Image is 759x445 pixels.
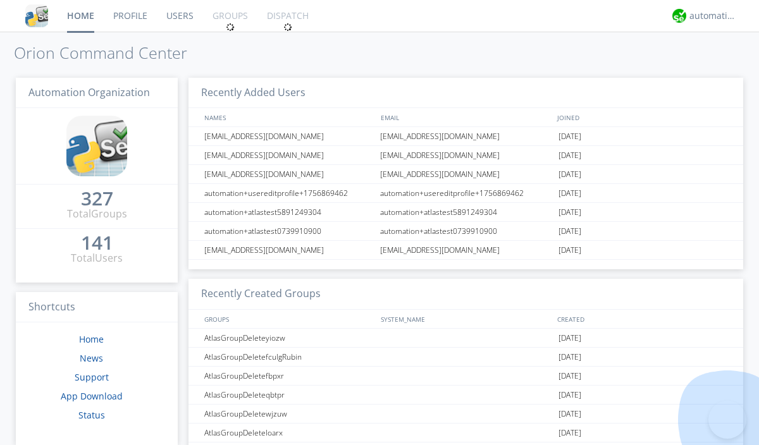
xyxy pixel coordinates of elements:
[558,146,581,165] span: [DATE]
[66,116,127,176] img: cddb5a64eb264b2086981ab96f4c1ba7
[558,203,581,222] span: [DATE]
[377,222,555,240] div: automation+atlastest0739910900
[377,203,555,221] div: automation+atlastest5891249304
[558,329,581,348] span: [DATE]
[201,329,376,347] div: AtlasGroupDeleteyiozw
[188,184,743,203] a: automation+usereditprofile+1756869462automation+usereditprofile+1756869462[DATE]
[558,127,581,146] span: [DATE]
[188,329,743,348] a: AtlasGroupDeleteyiozw[DATE]
[201,310,374,328] div: GROUPS
[689,9,737,22] div: automation+atlas
[188,279,743,310] h3: Recently Created Groups
[201,241,376,259] div: [EMAIL_ADDRESS][DOMAIN_NAME]
[61,390,123,402] a: App Download
[558,424,581,442] span: [DATE]
[188,146,743,165] a: [EMAIL_ADDRESS][DOMAIN_NAME][EMAIL_ADDRESS][DOMAIN_NAME][DATE]
[201,386,376,404] div: AtlasGroupDeleteqbtpr
[201,127,376,145] div: [EMAIL_ADDRESS][DOMAIN_NAME]
[558,405,581,424] span: [DATE]
[81,192,113,205] div: 327
[78,409,105,421] a: Status
[188,165,743,184] a: [EMAIL_ADDRESS][DOMAIN_NAME][EMAIL_ADDRESS][DOMAIN_NAME][DATE]
[201,108,374,126] div: NAMES
[201,203,376,221] div: automation+atlastest5891249304
[377,184,555,202] div: automation+usereditprofile+1756869462
[188,348,743,367] a: AtlasGroupDeletefculgRubin[DATE]
[377,241,555,259] div: [EMAIL_ADDRESS][DOMAIN_NAME]
[80,352,103,364] a: News
[67,207,127,221] div: Total Groups
[81,192,113,207] a: 327
[558,348,581,367] span: [DATE]
[201,165,376,183] div: [EMAIL_ADDRESS][DOMAIN_NAME]
[201,405,376,423] div: AtlasGroupDeletewjzuw
[81,236,113,251] a: 141
[558,367,581,386] span: [DATE]
[188,78,743,109] h3: Recently Added Users
[188,367,743,386] a: AtlasGroupDeletefbpxr[DATE]
[554,108,731,126] div: JOINED
[188,241,743,260] a: [EMAIL_ADDRESS][DOMAIN_NAME][EMAIL_ADDRESS][DOMAIN_NAME][DATE]
[25,4,48,27] img: cddb5a64eb264b2086981ab96f4c1ba7
[558,241,581,260] span: [DATE]
[226,23,235,32] img: spin.svg
[708,401,746,439] iframe: Toggle Customer Support
[188,386,743,405] a: AtlasGroupDeleteqbtpr[DATE]
[558,184,581,203] span: [DATE]
[16,292,178,323] h3: Shortcuts
[201,222,376,240] div: automation+atlastest0739910900
[188,424,743,442] a: AtlasGroupDeleteloarx[DATE]
[75,371,109,383] a: Support
[71,251,123,265] div: Total Users
[558,386,581,405] span: [DATE]
[81,236,113,249] div: 141
[377,146,555,164] div: [EMAIL_ADDRESS][DOMAIN_NAME]
[201,146,376,164] div: [EMAIL_ADDRESS][DOMAIN_NAME]
[201,348,376,366] div: AtlasGroupDeletefculgRubin
[28,85,150,99] span: Automation Organization
[201,367,376,385] div: AtlasGroupDeletefbpxr
[188,222,743,241] a: automation+atlastest0739910900automation+atlastest0739910900[DATE]
[201,184,376,202] div: automation+usereditprofile+1756869462
[283,23,292,32] img: spin.svg
[558,165,581,184] span: [DATE]
[377,127,555,145] div: [EMAIL_ADDRESS][DOMAIN_NAME]
[79,333,104,345] a: Home
[554,310,731,328] div: CREATED
[188,203,743,222] a: automation+atlastest5891249304automation+atlastest5891249304[DATE]
[201,424,376,442] div: AtlasGroupDeleteloarx
[672,9,686,23] img: d2d01cd9b4174d08988066c6d424eccd
[558,222,581,241] span: [DATE]
[377,165,555,183] div: [EMAIL_ADDRESS][DOMAIN_NAME]
[378,108,554,126] div: EMAIL
[188,127,743,146] a: [EMAIL_ADDRESS][DOMAIN_NAME][EMAIL_ADDRESS][DOMAIN_NAME][DATE]
[188,405,743,424] a: AtlasGroupDeletewjzuw[DATE]
[378,310,554,328] div: SYSTEM_NAME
